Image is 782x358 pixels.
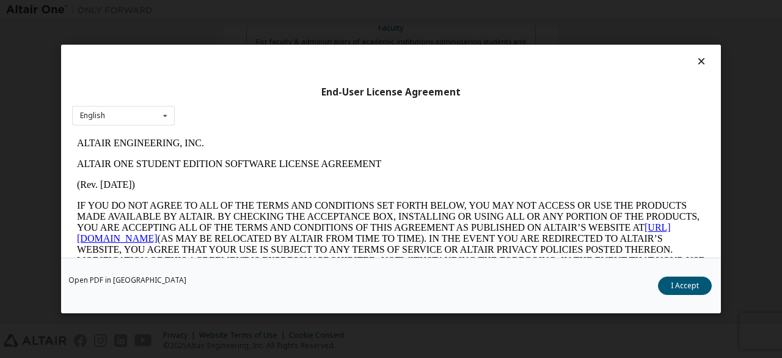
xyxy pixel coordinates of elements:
a: Open PDF in [GEOGRAPHIC_DATA] [68,277,186,284]
p: ALTAIR ENGINEERING, INC. [5,5,633,16]
p: ALTAIR ONE STUDENT EDITION SOFTWARE LICENSE AGREEMENT [5,26,633,37]
div: End-User License Agreement [72,86,710,99]
p: (Rev. [DATE]) [5,47,633,58]
p: IF YOU DO NOT AGREE TO ALL OF THE TERMS AND CONDITIONS SET FORTH BELOW, YOU MAY NOT ACCESS OR USE... [5,67,633,155]
button: I Accept [658,277,712,295]
a: [URL][DOMAIN_NAME] [5,89,599,111]
div: English [80,112,105,119]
